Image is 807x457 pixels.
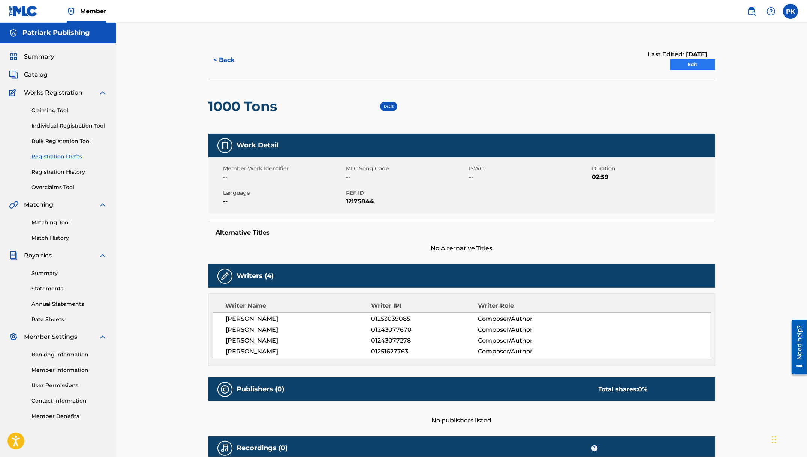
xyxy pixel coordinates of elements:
img: expand [98,88,107,97]
span: -- [346,173,467,182]
a: Summary [31,269,107,277]
span: ? [591,445,597,451]
a: Contact Information [31,397,107,405]
div: Writer Role [478,301,575,310]
a: CatalogCatalog [9,70,48,79]
a: Matching Tool [31,219,107,227]
span: 01243077278 [371,336,478,345]
span: 01251627763 [371,347,478,356]
span: Member Settings [24,332,77,341]
a: Rate Sheets [31,316,107,323]
span: MLC Song Code [346,165,467,173]
span: Language [223,189,344,197]
span: Catalog [24,70,48,79]
img: Matching [9,200,18,209]
a: Overclaims Tool [31,183,107,191]
img: Work Detail [220,141,229,150]
span: [PERSON_NAME] [226,325,371,334]
a: Claiming Tool [31,107,107,114]
a: Registration Drafts [31,153,107,161]
a: Bulk Registration Tool [31,137,107,145]
span: 01243077670 [371,325,478,334]
span: -- [223,173,344,182]
a: Statements [31,285,107,293]
div: Writer Name [226,301,371,310]
span: Composer/Author [478,347,575,356]
h5: Alternative Titles [216,229,708,236]
a: Match History [31,234,107,242]
div: Drag [772,428,776,451]
img: Writers [220,272,229,281]
h5: Patriark Publishing [22,29,90,37]
span: [PERSON_NAME] [226,347,371,356]
h5: Work Detail [237,141,279,150]
img: Accounts [9,29,18,38]
a: Registration History [31,168,107,176]
div: Total shares: [599,385,648,394]
a: Member Information [31,366,107,374]
span: Matching [24,200,53,209]
span: REF ID [346,189,467,197]
img: MLC Logo [9,6,38,17]
img: Publishers [220,385,229,394]
span: Duration [592,165,713,173]
span: [PERSON_NAME] [226,336,371,345]
span: 01253039085 [371,314,478,323]
a: Annual Statements [31,300,107,308]
img: expand [98,251,107,260]
a: Public Search [744,4,759,19]
img: search [747,7,756,16]
span: Member Work Identifier [223,165,344,173]
img: expand [98,332,107,341]
span: Royalties [24,251,52,260]
img: Top Rightsholder [67,7,76,16]
img: Recordings [220,444,229,453]
span: [PERSON_NAME] [226,314,371,323]
span: Composer/Author [478,314,575,323]
a: Individual Registration Tool [31,122,107,130]
a: User Permissions [31,382,107,389]
div: Help [764,4,779,19]
span: Composer/Author [478,336,575,345]
div: No publishers listed [208,401,715,425]
div: Last Edited: [648,50,708,59]
img: Catalog [9,70,18,79]
span: 12175844 [346,197,467,206]
h2: 1000 Tons [208,98,281,115]
iframe: Resource Center [786,317,807,377]
span: Member [80,7,106,15]
div: User Menu [783,4,798,19]
h5: Recordings (0) [237,444,288,452]
span: 0 % [638,386,648,393]
div: Writer IPI [371,301,478,310]
span: Composer/Author [478,325,575,334]
a: SummarySummary [9,52,54,61]
span: 02:59 [592,173,713,182]
span: -- [223,197,344,206]
span: Summary [24,52,54,61]
img: Member Settings [9,332,18,341]
span: Works Registration [24,88,82,97]
a: Banking Information [31,351,107,359]
img: Works Registration [9,88,19,97]
span: -- [469,173,590,182]
img: help [767,7,776,16]
a: Edit [670,59,715,70]
span: No Alternative Titles [208,244,715,253]
img: Royalties [9,251,18,260]
a: Member Benefits [31,412,107,420]
iframe: Chat Widget [770,421,807,457]
img: expand [98,200,107,209]
h5: Publishers (0) [237,385,284,394]
h5: Writers (4) [237,272,274,280]
img: Summary [9,52,18,61]
button: < Back [208,51,253,69]
span: ISWC [469,165,590,173]
span: [DATE] [684,51,708,58]
span: Draft [384,104,394,109]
